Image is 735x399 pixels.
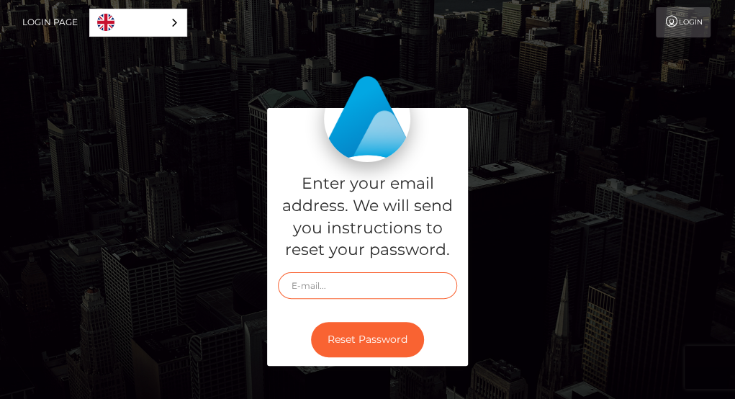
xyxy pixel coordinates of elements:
h5: Enter your email address. We will send you instructions to reset your password. [278,173,458,261]
aside: Language selected: English [89,9,187,37]
img: MassPay Login [324,76,410,162]
input: E-mail... [278,272,458,299]
button: Reset Password [311,322,424,357]
div: Language [89,9,187,37]
a: Login Page [22,7,78,37]
a: Login [656,7,711,37]
a: English [90,9,186,36]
